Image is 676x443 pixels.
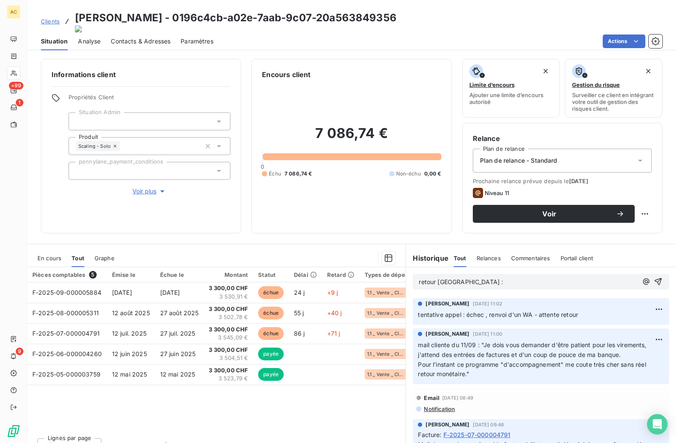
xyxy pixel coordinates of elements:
[603,35,645,48] button: Actions
[75,26,397,32] img: actions-icon.png
[209,305,248,314] span: 3 300,00 CHF
[258,368,284,381] span: payée
[406,253,449,263] h6: Historique
[327,330,340,337] span: +71 j
[160,271,199,278] div: Échue le
[160,289,180,296] span: [DATE]
[95,255,115,262] span: Graphe
[443,430,511,439] span: F-2025-07-000004791
[469,92,552,105] span: Ajouter une limite d’encours autorisé
[209,325,248,334] span: 3 300,00 CHF
[76,118,83,125] input: Ajouter une valeur
[16,348,23,355] span: 9
[477,255,501,262] span: Relances
[424,170,441,178] span: 0,00 €
[112,309,150,316] span: 12 août 2025
[209,334,248,342] span: 3 545,09 €
[209,284,248,293] span: 3 300,00 CHF
[480,156,558,165] span: Plan de relance - Standard
[76,167,83,175] input: Ajouter une valeur
[418,341,648,358] span: mail cliente du 11/09 : "Je dois vous demander d'être patient pour les virements, j'attend des en...
[258,327,284,340] span: échue
[269,170,281,178] span: Échu
[32,371,101,378] span: F-2025-05-000003759
[365,271,446,278] div: Types de dépenses / revenus
[7,5,20,19] div: AC
[112,330,147,337] span: 12 juil. 2025
[7,424,20,438] img: Logo LeanPay
[112,350,147,357] span: 12 juin 2025
[473,301,502,306] span: [DATE] 11:02
[160,350,196,357] span: 27 juin 2025
[261,163,264,170] span: 0
[367,372,405,377] span: 1.1 _ Vente _ Clients
[418,361,647,378] span: Pour l'instant ce programme "d'accompagnement" me coute très cher sans réel retour monétaire."
[285,170,312,178] span: 7 086,74 €
[327,271,354,278] div: Retard
[9,82,23,89] span: +99
[78,37,101,46] span: Analyse
[41,37,68,46] span: Situation
[37,255,61,262] span: En cours
[483,210,616,217] span: Voir
[209,374,248,383] span: 3 523,79 €
[132,187,167,196] span: Voir plus
[396,170,421,178] span: Non-échu
[469,81,515,88] span: Limite d’encours
[41,17,60,26] a: Clients
[561,255,593,262] span: Portail client
[473,205,635,223] button: Voir
[120,142,127,150] input: Ajouter une valeur
[423,406,455,412] span: Notification
[69,187,230,196] button: Voir plus
[72,255,84,262] span: Tout
[262,69,311,80] h6: Encours client
[32,309,99,316] span: F-2025-08-000005311
[32,330,100,337] span: F-2025-07-000004791
[473,422,504,427] span: [DATE] 09:46
[32,350,102,357] span: F-2025-06-000004260
[160,330,196,337] span: 27 juil. 2025
[454,255,466,262] span: Tout
[209,293,248,301] span: 3 530,91 €
[426,330,469,338] span: [PERSON_NAME]
[418,311,578,318] span: tentative appel : échec , renvoi d'un WA - attente retour
[160,371,196,378] span: 12 mai 2025
[258,348,284,360] span: payée
[112,271,150,278] div: Émise le
[209,313,248,322] span: 3 502,78 €
[442,395,473,400] span: [DATE] 08:49
[41,18,60,25] span: Clients
[511,255,550,262] span: Commentaires
[426,300,469,308] span: [PERSON_NAME]
[367,290,405,295] span: 1.1 _ Vente _ Clients
[75,10,397,32] h3: [PERSON_NAME] - 0196c4cb-a02e-7aab-9c07-20a
[424,394,440,401] span: Email
[473,331,502,337] span: [DATE] 11:00
[258,271,284,278] div: Statut
[294,309,304,316] span: 55 j
[572,92,655,112] span: Surveiller ce client en intégrant votre outil de gestion des risques client.
[294,271,317,278] div: Délai
[209,346,248,354] span: 3 300,00 CHF
[111,37,170,46] span: Contacts & Adresses
[32,271,102,279] div: Pièces comptables
[647,414,667,434] div: Open Intercom Messenger
[258,286,284,299] span: échue
[294,289,305,296] span: 24 j
[569,178,588,184] span: [DATE]
[327,309,342,316] span: +40 j
[565,59,662,118] button: Gestion du risqueSurveiller ce client en intégrant votre outil de gestion des risques client.
[294,330,305,337] span: 86 j
[209,271,248,278] div: Montant
[112,371,147,378] span: 12 mai 2025
[367,331,405,336] span: 1.1 _ Vente _ Clients
[418,430,441,439] span: Facture :
[52,69,230,80] h6: Informations client
[473,178,652,184] span: Prochaine relance prévue depuis le
[336,12,397,24] onoff-telecom-ce-phone-number-wrapper: 563849356
[89,271,97,279] span: 5
[78,144,111,149] span: Scaling - Solo
[181,37,213,46] span: Paramètres
[209,366,248,375] span: 3 300,00 CHF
